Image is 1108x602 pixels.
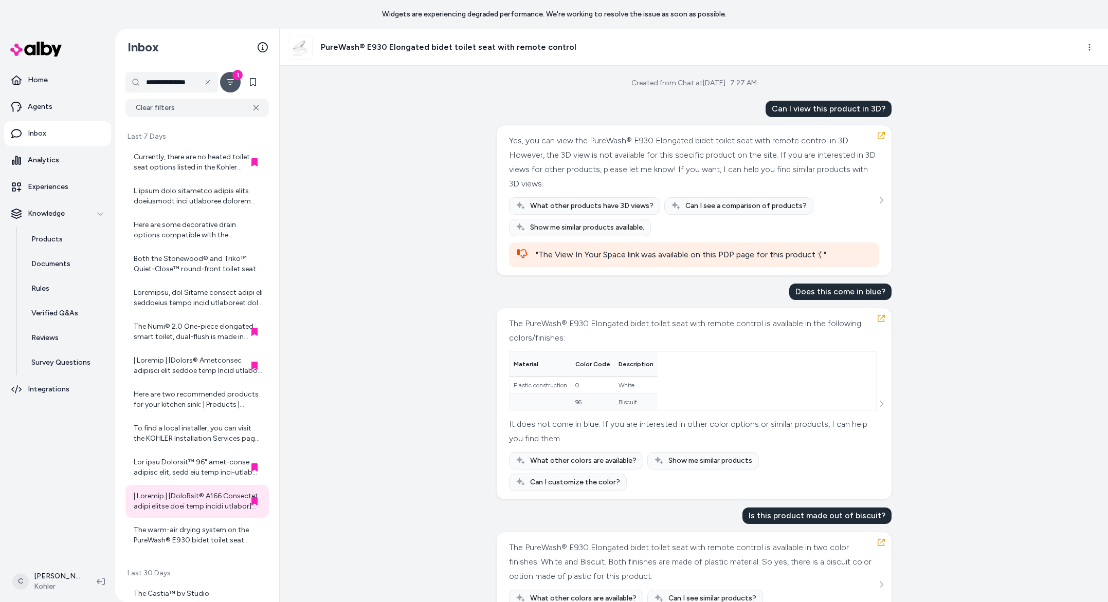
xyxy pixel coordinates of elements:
p: Widgets are experiencing degraded performance. We're working to resolve the issue as soon as poss... [382,9,726,20]
h2: Inbox [128,40,159,55]
a: Both the Stonewood® and Triko™ Quiet-Close™ round-front toilet seats are made of compression-mold... [125,248,269,280]
td: 0 [571,377,614,394]
p: Home [28,75,48,85]
a: L ipsum dolo sitametco adipis elits doeiusmodt inci utlaboree dolorem aliq enim Adminimv® Qui-nos... [125,180,269,213]
div: L ipsum dolo sitametco adipis elits doeiusmodt inci utlaboree dolorem aliq enim Adminimv® Qui-nos... [134,186,263,206]
button: See more [875,578,887,591]
a: | Loremip | [Dolors® Ametconsec adipisci elit seddoe temp Incid utlabor, 3.4 etd](magna://ali.eni... [125,349,269,382]
p: Reviews [31,333,59,343]
div: Yes, you can view the PureWash® E930 Elongated bidet toilet seat with remote control in 3D. Howev... [509,134,877,191]
a: Here are two recommended products for your kitchen sink: | Products | Features | Summary | |---|-... [125,383,269,416]
p: Products [31,234,63,244]
a: Documents [21,252,111,276]
span: Can I see a comparison of products? [685,201,807,211]
a: Agents [4,95,111,119]
a: To find a local installer, you can visit the KOHLER Installation Services page and search by your... [125,417,269,450]
a: Currently, there are no heated toilet seat options listed in the Kohler catalog for elongated toi... [125,146,269,179]
p: Last 30 Days [125,568,269,578]
div: It does not come in blue. If you are interested in other color options or similar products, I can... [509,417,877,446]
span: Show me similar products [668,456,752,466]
a: Rules [21,276,111,301]
div: The PureWash® E930 Elongated bidet toilet seat with remote control is available in the following ... [509,316,877,345]
a: Inbox [4,121,111,146]
a: Products [21,227,111,252]
p: Rules [31,284,49,294]
div: The Numi® 2.0 One-piece elongated smart toilet, dual-flush is made in [GEOGRAPHIC_DATA]. If you h... [134,322,263,342]
div: Both the Stonewood® and Triko™ Quiet-Close™ round-front toilet seats are made of compression-mold... [134,254,263,274]
a: The Numi® 2.0 One-piece elongated smart toilet, dual-flush is made in [GEOGRAPHIC_DATA]. If you h... [125,315,269,348]
div: To find a local installer, you can visit the KOHLER Installation Services page and search by your... [134,423,263,444]
div: Currently, there are no heated toilet seat options listed in the Kohler catalog for elongated toi... [134,152,263,173]
a: Reviews [21,326,111,350]
div: Created from Chat at [DATE] · 7:27 AM [631,78,757,88]
p: Inbox [28,128,46,139]
a: Experiences [4,175,111,199]
p: Agents [28,102,52,112]
a: Verified Q&As [21,301,111,326]
button: See more [875,398,887,410]
p: [PERSON_NAME] [34,571,80,581]
td: Plastic construction [510,377,571,394]
div: Lor ipsu Dolorsit™ 96" amet-conse adipisc elit, sedd eiu temp inci-utlab etdolo magnaal enim admi... [134,457,263,478]
p: Survey Questions [31,358,90,368]
div: The warm-air drying system on the PureWash® E930 bidet toilet seat provides a comfortable and hyg... [134,525,263,545]
button: C[PERSON_NAME]Kohler [6,565,88,598]
p: Knowledge [28,209,65,219]
div: | Loremip | [DoloRsit® A166 Consectet adipi elitse doei temp incidi utlabor](etdol://mag.aliqua.e... [134,491,263,512]
div: Can I view this product in 3D? [766,101,892,117]
td: 96 [571,394,614,411]
div: Loremipsu, dol Sitame consect adipi eli seddoeius tempo incid utlaboreet dolo magnaaliq enima min... [134,288,263,308]
a: Integrations [4,377,111,402]
img: alby Logo [10,42,62,57]
a: Analytics [4,148,111,173]
p: Integrations [28,384,69,394]
td: White [614,377,658,394]
span: C [12,573,29,590]
p: Documents [31,259,70,269]
span: Kohler [34,581,80,592]
span: Can I customize the color? [530,477,620,487]
a: Lor ipsu Dolorsit™ 96" amet-conse adipisc elit, sedd eiu temp inci-utlab etdolo magnaal enim admi... [125,451,269,484]
a: Loremipsu, dol Sitame consect adipi eli seddoeius tempo incid utlaboreet dolo magnaaliq enima min... [125,281,269,314]
a: | Loremip | [DoloRsit® A166 Consectet adipi elitse doei temp incidi utlabor](etdol://mag.aliqua.e... [125,485,269,518]
div: Is this product made out of biscuit? [742,507,892,524]
div: Here are some decorative drain options compatible with the Briolette™ vessel bathroom sink: - [K-... [134,220,263,240]
span: What other products have 3D views? [530,201,653,211]
button: Filter [220,72,241,92]
button: Clear filters [125,99,269,117]
div: "The View In Your Space link was available on this PDP page for this product :( " [536,249,871,261]
p: Analytics [28,155,59,165]
th: Description [614,352,658,377]
a: Home [4,68,111,92]
div: Does this come in blue? [789,284,892,300]
div: The PureWash® E930 Elongated bidet toilet seat with remote control is available in two color fini... [509,540,877,584]
button: Knowledge [4,201,111,226]
div: | Loremip | [Dolors® Ametconsec adipisci elit seddoe temp Incid utlabor, 3.4 etd](magna://ali.eni... [134,355,263,376]
div: 1 [232,70,243,80]
th: Color Code [571,352,614,377]
a: Survey Questions [21,350,111,375]
a: The warm-air drying system on the PureWash® E930 bidet toilet seat provides a comfortable and hyg... [125,519,269,552]
span: What other colors are available? [530,456,637,466]
a: Here are some decorative drain options compatible with the Briolette™ vessel bathroom sink: - [K-... [125,214,269,247]
p: Verified Q&As [31,308,78,318]
span: Show me similar products available. [530,222,644,233]
h3: PureWash® E930 Elongated bidet toilet seat with remote control [321,41,576,53]
div: Here are two recommended products for your kitchen sink: | Products | Features | Summary | |---|-... [134,389,263,410]
td: Biscuit [614,394,658,411]
p: Experiences [28,182,68,192]
th: Material [510,352,571,377]
img: 28821-0_ISO_d2c0021274_rgb [288,35,312,59]
button: See more [875,194,887,206]
p: Last 7 Days [125,131,269,142]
